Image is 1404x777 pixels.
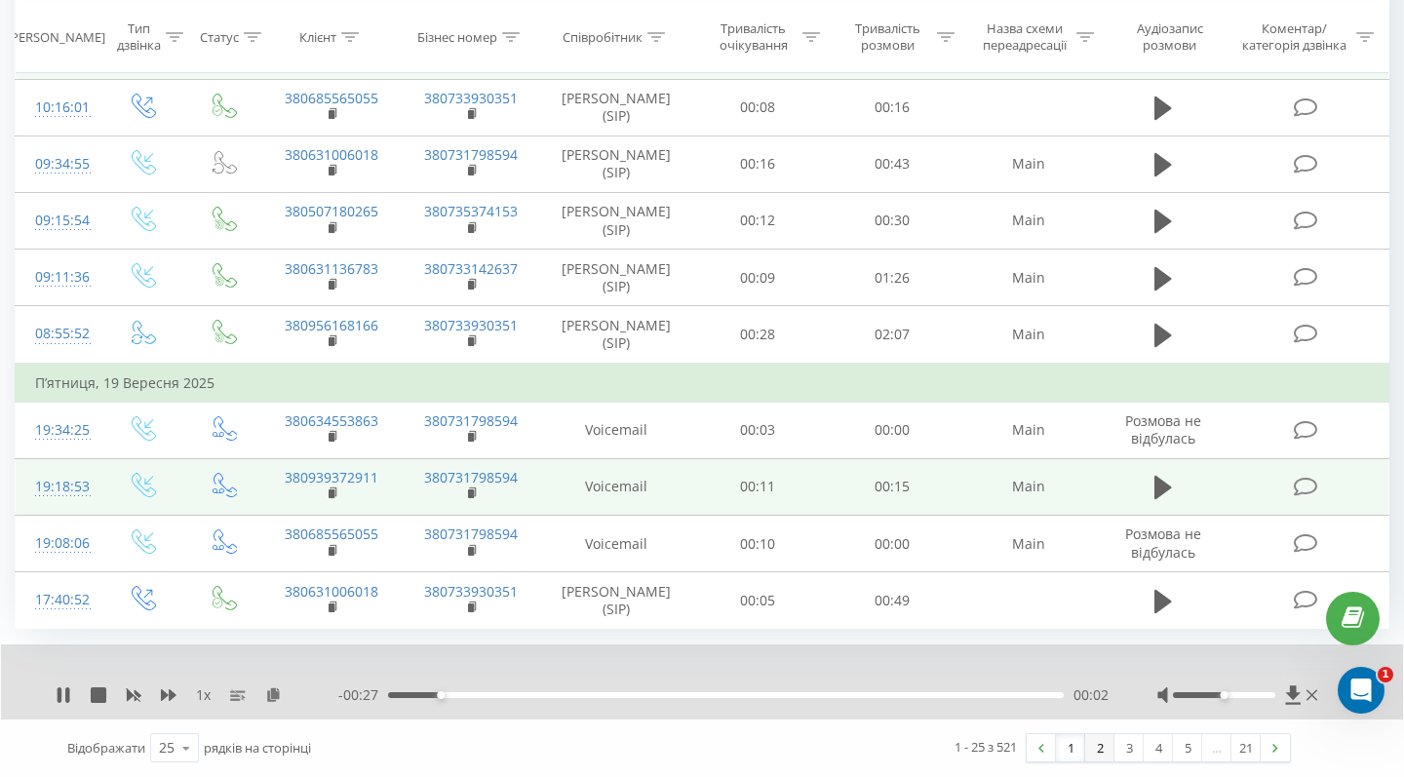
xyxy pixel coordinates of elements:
span: Розмова не відбулась [1125,411,1201,447]
div: 1 - 25 з 521 [955,737,1017,757]
div: Співробітник [563,28,643,45]
td: Main [959,516,1099,572]
span: - 00:27 [338,685,388,705]
a: 380685565055 [285,89,378,107]
span: 1 x [196,685,211,705]
div: Статус [200,28,239,45]
div: Аудіозапис розмови [1116,20,1223,54]
span: Відображати [67,739,145,757]
div: 19:18:53 [35,468,82,506]
div: Коментар/категорія дзвінка [1237,20,1351,54]
a: 380631136783 [285,259,378,278]
a: 380685565055 [285,524,378,543]
td: [PERSON_NAME] (SIP) [541,79,691,136]
a: 380631006018 [285,582,378,601]
td: Main [959,192,1099,249]
div: Клієнт [299,28,336,45]
td: 00:10 [691,516,826,572]
a: 3 [1114,734,1144,761]
a: 4 [1144,734,1173,761]
td: Main [959,250,1099,306]
td: Main [959,458,1099,515]
td: [PERSON_NAME] (SIP) [541,250,691,306]
td: Main [959,402,1099,458]
div: Accessibility label [1220,691,1228,699]
td: [PERSON_NAME] (SIP) [541,572,691,629]
div: Тип дзвінка [117,20,161,54]
td: 00:12 [691,192,826,249]
div: Бізнес номер [417,28,497,45]
a: 380956168166 [285,316,378,334]
div: 17:40:52 [35,581,82,619]
div: 09:11:36 [35,258,82,296]
a: 380733142637 [424,259,518,278]
a: 380731798594 [424,411,518,430]
td: 00:16 [691,136,826,192]
div: 09:34:55 [35,145,82,183]
td: 00:16 [825,79,959,136]
td: 00:08 [691,79,826,136]
td: 00:00 [825,516,959,572]
td: Voicemail [541,516,691,572]
td: 00:49 [825,572,959,629]
div: Тривалість очікування [709,20,799,54]
a: 2 [1085,734,1114,761]
td: 00:09 [691,250,826,306]
td: 02:07 [825,306,959,364]
span: 00:02 [1073,685,1109,705]
a: 380731798594 [424,145,518,164]
td: 00:15 [825,458,959,515]
a: 380735374153 [424,202,518,220]
a: 380731798594 [424,524,518,543]
td: Voicemail [541,402,691,458]
span: рядків на сторінці [204,739,311,757]
td: П’ятниця, 19 Вересня 2025 [16,364,1389,403]
td: 00:30 [825,192,959,249]
td: [PERSON_NAME] (SIP) [541,306,691,364]
div: Назва схеми переадресації [977,20,1072,54]
td: 00:00 [825,402,959,458]
div: … [1202,734,1231,761]
a: 1 [1056,734,1085,761]
td: 00:05 [691,572,826,629]
td: 00:11 [691,458,826,515]
td: Main [959,136,1099,192]
div: Тривалість розмови [842,20,932,54]
div: [PERSON_NAME] [7,28,105,45]
a: 380733930351 [424,89,518,107]
div: Accessibility label [437,691,445,699]
span: Розмова не відбулась [1125,524,1201,561]
td: [PERSON_NAME] (SIP) [541,192,691,249]
div: 09:15:54 [35,202,82,240]
a: 21 [1231,734,1261,761]
div: 19:08:06 [35,524,82,563]
iframe: Intercom live chat [1338,667,1384,714]
div: 08:55:52 [35,315,82,353]
td: 01:26 [825,250,959,306]
a: 380733930351 [424,582,518,601]
a: 380939372911 [285,468,378,486]
a: 380507180265 [285,202,378,220]
td: Voicemail [541,458,691,515]
div: 19:34:25 [35,411,82,449]
a: 5 [1173,734,1202,761]
a: 380631006018 [285,145,378,164]
td: 00:43 [825,136,959,192]
a: 380731798594 [424,468,518,486]
td: 00:28 [691,306,826,364]
span: 1 [1378,667,1393,682]
div: 10:16:01 [35,89,82,127]
a: 380634553863 [285,411,378,430]
div: 25 [159,738,175,758]
td: 00:03 [691,402,826,458]
a: 380733930351 [424,316,518,334]
td: [PERSON_NAME] (SIP) [541,136,691,192]
td: Main [959,306,1099,364]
